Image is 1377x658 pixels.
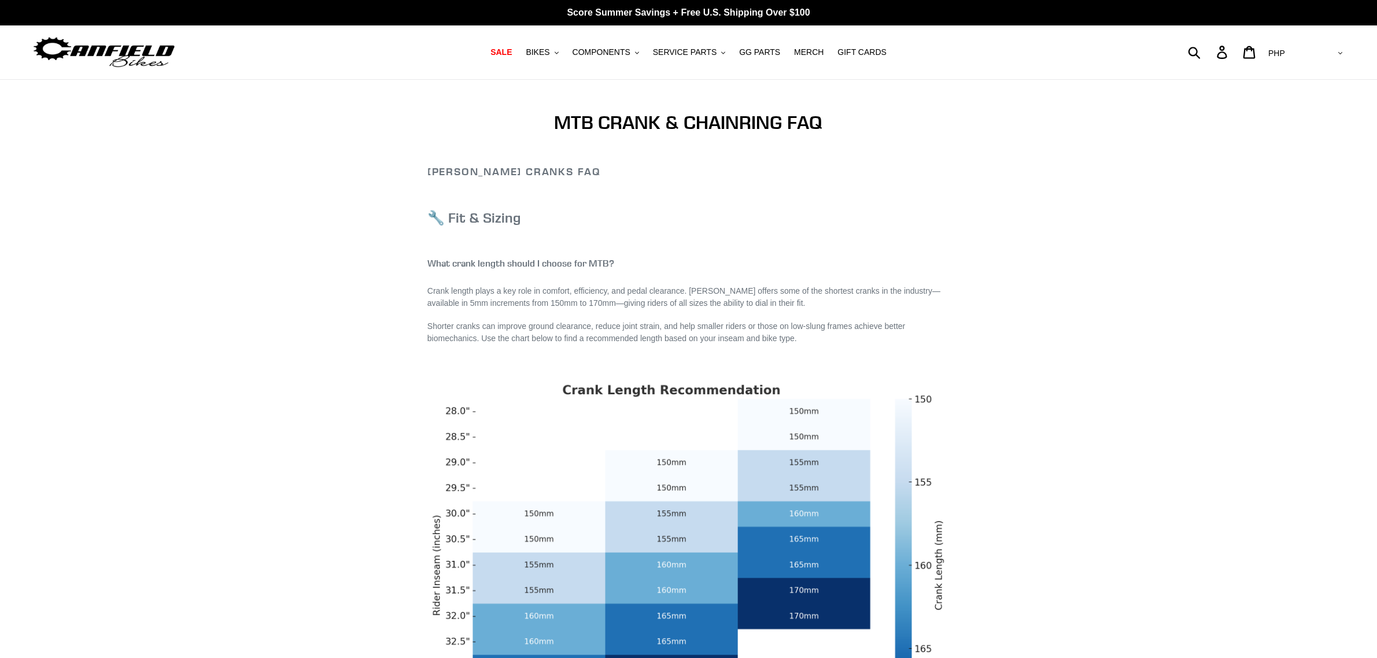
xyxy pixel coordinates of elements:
[427,258,950,269] h4: What crank length should I choose for MTB?
[490,47,512,57] span: SALE
[794,47,824,57] span: MERCH
[427,209,950,226] h3: 🔧 Fit & Sizing
[788,45,829,60] a: MERCH
[733,45,786,60] a: GG PARTS
[653,47,717,57] span: SERVICE PARTS
[32,34,176,71] img: Canfield Bikes
[526,47,549,57] span: BIKES
[427,165,950,178] h2: [PERSON_NAME] Cranks FAQ
[427,112,950,134] h1: MTB CRANK & CHAINRING FAQ
[427,285,950,309] p: Crank length plays a key role in comfort, efficiency, and pedal clearance. [PERSON_NAME] offers s...
[837,47,887,57] span: GIFT CARDS
[485,45,518,60] a: SALE
[1194,39,1224,65] input: Search
[832,45,892,60] a: GIFT CARDS
[427,320,950,345] p: Shorter cranks can improve ground clearance, reduce joint strain, and help smaller riders or thos...
[520,45,564,60] button: BIKES
[573,47,630,57] span: COMPONENTS
[739,47,780,57] span: GG PARTS
[567,45,645,60] button: COMPONENTS
[647,45,731,60] button: SERVICE PARTS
